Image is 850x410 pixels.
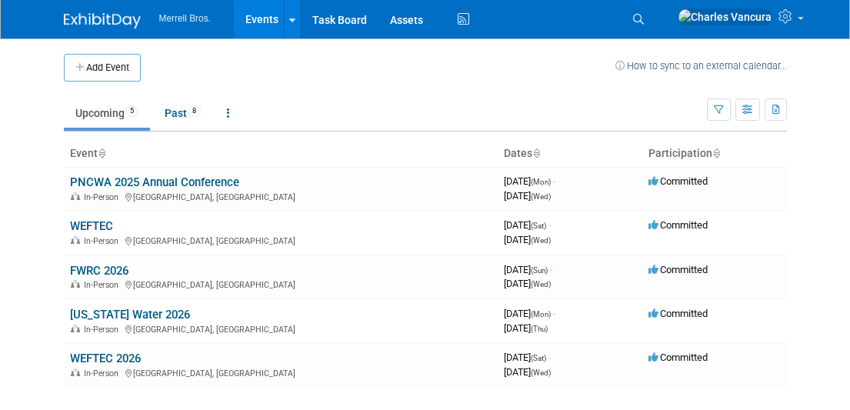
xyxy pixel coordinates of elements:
[504,264,552,275] span: [DATE]
[84,368,123,378] span: In-Person
[498,141,642,167] th: Dates
[70,190,492,202] div: [GEOGRAPHIC_DATA], [GEOGRAPHIC_DATA]
[84,325,123,335] span: In-Person
[504,175,555,187] span: [DATE]
[71,280,80,288] img: In-Person Event
[504,190,551,202] span: [DATE]
[648,352,708,363] span: Committed
[153,98,212,128] a: Past8
[84,236,123,246] span: In-Person
[553,308,555,319] span: -
[71,325,80,332] img: In-Person Event
[71,368,80,376] img: In-Person Event
[504,352,551,363] span: [DATE]
[188,105,201,117] span: 8
[504,308,555,319] span: [DATE]
[531,280,551,288] span: (Wed)
[550,264,552,275] span: -
[648,175,708,187] span: Committed
[532,147,540,159] a: Sort by Start Date
[548,352,551,363] span: -
[84,280,123,290] span: In-Person
[531,222,546,230] span: (Sat)
[70,322,492,335] div: [GEOGRAPHIC_DATA], [GEOGRAPHIC_DATA]
[71,192,80,200] img: In-Person Event
[531,192,551,201] span: (Wed)
[64,54,141,82] button: Add Event
[648,264,708,275] span: Committed
[504,278,551,289] span: [DATE]
[531,236,551,245] span: (Wed)
[531,368,551,377] span: (Wed)
[70,278,492,290] div: [GEOGRAPHIC_DATA], [GEOGRAPHIC_DATA]
[712,147,720,159] a: Sort by Participation Type
[531,266,548,275] span: (Sun)
[159,13,211,24] span: Merrell Bros.
[84,192,123,202] span: In-Person
[70,175,239,189] a: PNCWA 2025 Annual Conference
[615,60,787,72] a: How to sync to an external calendar...
[70,264,128,278] a: FWRC 2026
[531,325,548,333] span: (Thu)
[70,352,141,365] a: WEFTEC 2026
[531,178,551,186] span: (Mon)
[531,310,551,318] span: (Mon)
[125,105,138,117] span: 5
[64,13,141,28] img: ExhibitDay
[70,366,492,378] div: [GEOGRAPHIC_DATA], [GEOGRAPHIC_DATA]
[70,219,113,233] a: WEFTEC
[642,141,787,167] th: Participation
[70,234,492,246] div: [GEOGRAPHIC_DATA], [GEOGRAPHIC_DATA]
[678,8,772,25] img: Charles Vancura
[504,234,551,245] span: [DATE]
[504,219,551,231] span: [DATE]
[648,308,708,319] span: Committed
[64,98,150,128] a: Upcoming5
[531,354,546,362] span: (Sat)
[553,175,555,187] span: -
[504,366,551,378] span: [DATE]
[504,322,548,334] span: [DATE]
[648,219,708,231] span: Committed
[98,147,105,159] a: Sort by Event Name
[71,236,80,244] img: In-Person Event
[548,219,551,231] span: -
[70,308,190,322] a: [US_STATE] Water 2026
[64,141,498,167] th: Event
